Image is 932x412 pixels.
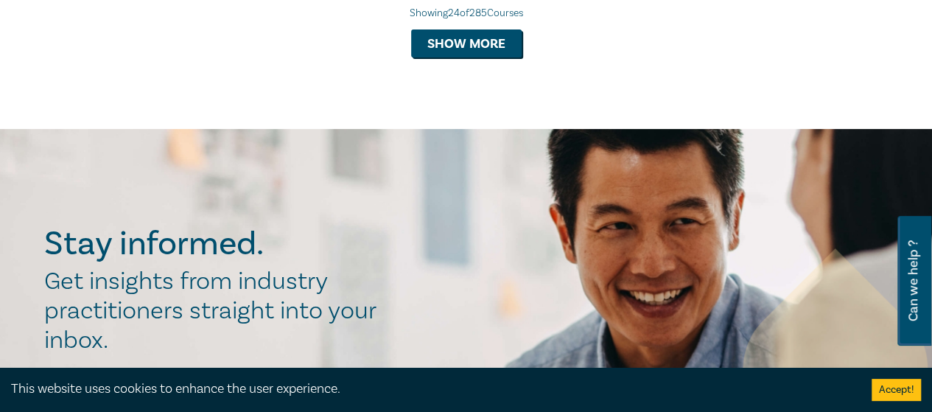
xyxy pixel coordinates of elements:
h2: Stay informed. [44,225,392,263]
button: Show more [411,29,522,57]
h2: Get insights from industry practitioners straight into your inbox. [44,267,392,355]
div: This website uses cookies to enhance the user experience. [11,380,849,399]
button: Accept cookies [872,379,921,401]
span: Can we help ? [906,225,920,337]
div: Showing 24 of 285 Courses [44,6,889,21]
